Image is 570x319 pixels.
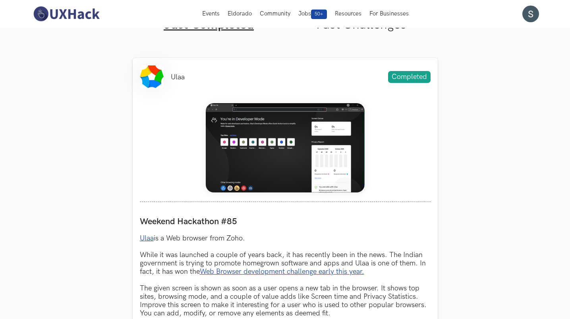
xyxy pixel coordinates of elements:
img: Weekend_Hackathon_85_banner.png [206,103,365,192]
a: Web Browser development challenge early this year. [200,267,364,276]
li: Ulaa [171,73,185,81]
img: UXHack-logo.png [31,6,102,22]
label: Weekend Hackathon #85 [140,216,431,227]
img: Your profile pic [522,6,539,22]
a: Ulaa [140,234,154,242]
span: Completed [388,71,431,83]
span: 50+ [311,10,327,19]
